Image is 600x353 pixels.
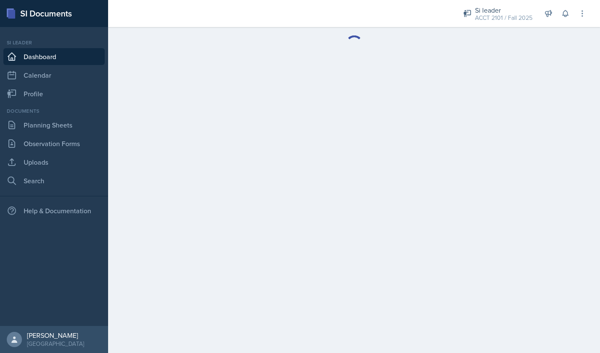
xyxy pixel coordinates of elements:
a: Search [3,172,105,189]
div: Si leader [3,39,105,46]
div: ACCT 2101 / Fall 2025 [475,14,532,22]
a: Uploads [3,154,105,171]
div: Help & Documentation [3,202,105,219]
div: Documents [3,107,105,115]
a: Observation Forms [3,135,105,152]
div: [PERSON_NAME] [27,331,84,339]
a: Calendar [3,67,105,84]
a: Planning Sheets [3,117,105,133]
div: Si leader [475,5,532,15]
a: Profile [3,85,105,102]
a: Dashboard [3,48,105,65]
div: [GEOGRAPHIC_DATA] [27,339,84,348]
